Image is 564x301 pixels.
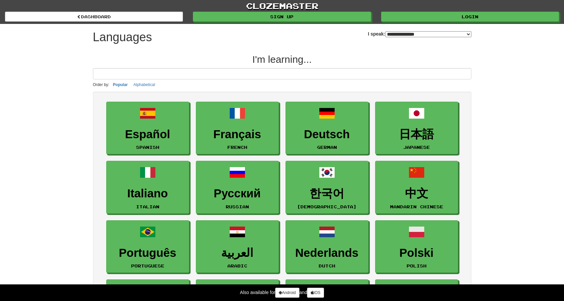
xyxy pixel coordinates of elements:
[285,102,368,154] a: DeutschGerman
[193,12,371,22] a: Sign up
[111,81,130,88] button: Popular
[226,204,249,209] small: Russian
[379,187,454,200] h3: 中文
[227,263,247,268] small: Arabic
[285,161,368,214] a: 한국어[DEMOGRAPHIC_DATA]
[403,145,430,150] small: Japanese
[227,145,247,150] small: French
[275,288,299,298] a: Android
[285,220,368,273] a: NederlandsDutch
[196,161,279,214] a: РусскийRussian
[131,81,157,88] button: Alphabetical
[200,247,275,259] h3: العربية
[390,204,443,209] small: Mandarin Chinese
[289,128,365,141] h3: Deutsch
[106,161,189,214] a: ItalianoItalian
[136,145,159,150] small: Spanish
[196,220,279,273] a: العربيةArabic
[319,263,335,268] small: Dutch
[297,204,357,209] small: [DEMOGRAPHIC_DATA]
[368,31,471,37] label: I speak:
[200,128,275,141] h3: Français
[106,220,189,273] a: PortuguêsPortuguese
[200,187,275,200] h3: Русский
[110,187,186,200] h3: Italiano
[131,263,164,268] small: Portuguese
[375,102,458,154] a: 日本語Japanese
[110,128,186,141] h3: Español
[289,247,365,259] h3: Nederlands
[93,31,152,44] h1: Languages
[93,82,110,87] small: Order by:
[106,102,189,154] a: EspañolSpanish
[196,102,279,154] a: FrançaisFrench
[5,12,183,22] a: dashboard
[407,263,427,268] small: Polish
[93,54,471,65] h2: I'm learning...
[379,247,454,259] h3: Polski
[375,161,458,214] a: 中文Mandarin Chinese
[307,288,324,298] a: iOS
[110,247,186,259] h3: Português
[317,145,337,150] small: German
[385,31,471,37] select: I speak:
[381,12,559,22] a: Login
[375,220,458,273] a: PolskiPolish
[289,187,365,200] h3: 한국어
[136,204,159,209] small: Italian
[379,128,454,141] h3: 日本語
